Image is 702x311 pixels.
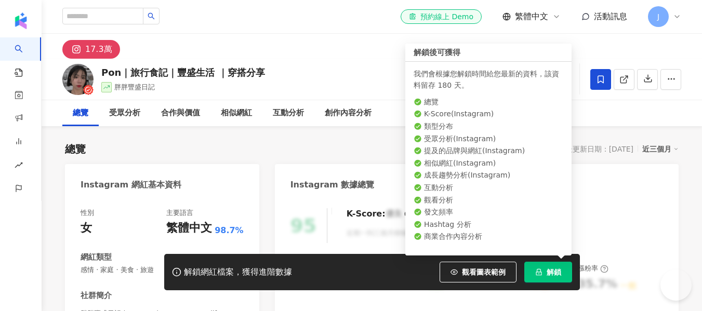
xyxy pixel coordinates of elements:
[414,170,563,181] li: 成長趨勢分析 ( Instagram )
[414,121,563,132] li: 類型分布
[114,83,155,91] span: 胖胖豐盛日記
[414,183,563,193] li: 互動分析
[414,158,563,169] li: 相似網紅 ( Instagram )
[81,208,94,218] div: 性別
[594,11,627,21] span: 活動訊息
[273,107,304,119] div: 互動分析
[81,252,112,263] div: 網紅類型
[414,195,563,206] li: 觀看分析
[535,268,542,276] span: lock
[547,268,561,276] span: 解鎖
[166,220,212,236] div: 繁體中文
[184,267,292,278] div: 解鎖網紅檔案，獲得進階數據
[414,68,563,91] div: 我們會根據您解鎖時間給您最新的資料，該資料留存 180 天。
[347,208,413,220] div: K-Score :
[73,107,88,119] div: 總覽
[414,146,563,156] li: 提及的品牌與網紅 ( Instagram )
[405,44,572,62] div: 解鎖後可獲得
[148,12,155,20] span: search
[221,107,252,119] div: 相似網紅
[161,107,200,119] div: 合作與價值
[440,262,516,282] button: 觀看圖表範例
[109,107,140,119] div: 受眾分析
[101,66,265,79] div: Pon｜旅行食記｜豐盛生活 ｜穿搭分享
[15,155,23,178] span: rise
[524,262,572,282] button: 解鎖
[62,40,120,59] button: 17.3萬
[642,142,679,156] div: 近三個月
[81,290,112,301] div: 社群簡介
[85,42,112,57] div: 17.3萬
[414,232,563,242] li: 商業合作內容分析
[325,107,372,119] div: 創作內容分析
[81,179,181,191] div: Instagram 網紅基本資料
[414,97,563,107] li: 總覽
[414,134,563,144] li: 受眾分析 ( Instagram )
[414,220,563,230] li: Hashtag 分析
[414,109,563,119] li: K-Score ( Instagram )
[81,220,92,236] div: 女
[65,142,86,156] div: 總覽
[15,37,35,78] a: search
[215,225,244,236] span: 98.7%
[12,12,29,29] img: logo icon
[515,11,548,22] span: 繁體中文
[462,268,506,276] span: 觀看圖表範例
[290,179,375,191] div: Instagram 數據總覽
[401,9,482,24] a: 預約線上 Demo
[414,207,563,218] li: 發文頻率
[166,208,193,218] div: 主要語言
[62,64,94,95] img: KOL Avatar
[558,145,633,153] div: 最後更新日期：[DATE]
[409,11,473,22] div: 預約線上 Demo
[657,11,659,22] span: J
